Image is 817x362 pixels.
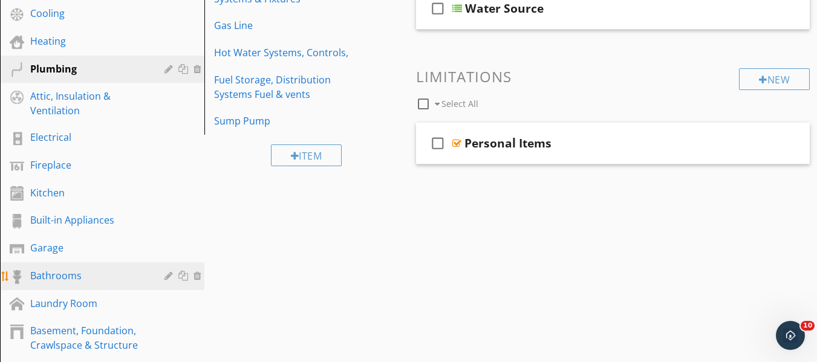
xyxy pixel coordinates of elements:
[30,296,147,311] div: Laundry Room
[214,114,357,128] div: Sump Pump
[465,1,544,16] div: Water Source
[30,323,147,352] div: Basement, Foundation, Crawlspace & Structure
[30,213,147,227] div: Built-in Appliances
[30,130,147,144] div: Electrical
[214,18,357,33] div: Gas Line
[739,68,810,90] div: New
[30,89,147,118] div: Attic, Insulation & Ventilation
[428,129,448,158] i: check_box_outline_blank
[464,136,552,150] div: Personal Items
[30,34,147,48] div: Heating
[776,321,805,350] iframe: Intercom live chat
[214,73,357,102] div: Fuel Storage, Distribution Systems Fuel & vents
[214,45,357,60] div: Hot Water Systems, Controls,
[30,158,147,172] div: Fireplace
[30,62,147,76] div: Plumbing
[30,6,147,21] div: Cooling
[416,68,810,85] h3: Limitations
[801,321,815,331] span: 10
[30,186,147,200] div: Kitchen
[30,241,147,255] div: Garage
[271,144,342,166] div: Item
[441,98,478,109] span: Select All
[30,268,147,283] div: Bathrooms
